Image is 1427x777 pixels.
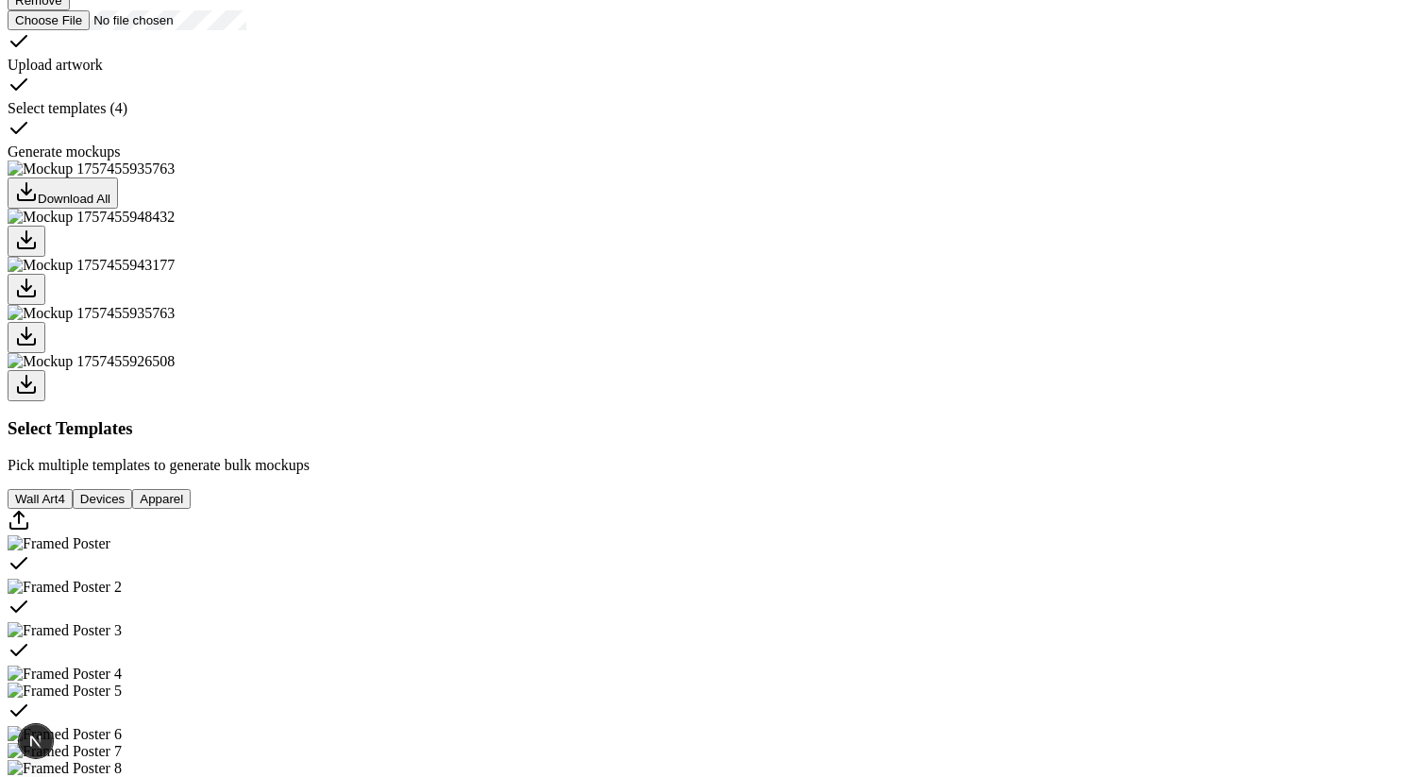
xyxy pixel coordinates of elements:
img: Framed Poster 3 [8,622,122,639]
button: Devices [73,489,132,509]
img: Framed Poster 7 [8,743,122,760]
div: Upload custom PSD template [8,509,1419,535]
img: Mockup 1757455943177 [8,257,175,274]
img: Mockup 1757455935763 [8,160,175,177]
span: Select templates ( 4 ) [8,100,127,116]
img: Mockup 1757455935763 [8,305,175,322]
div: Select template Framed Poster 5 [8,683,1419,726]
img: Mockup 1757455948432 [8,209,175,226]
img: Mockup 1757455926508 [8,353,175,370]
div: Select template Framed Poster 2 [8,579,1419,622]
span: 4 [58,492,64,506]
img: Framed Poster [8,535,110,552]
img: Framed Poster 5 [8,683,122,700]
button: Wall Art4 [8,489,73,509]
img: Framed Poster 2 [8,579,122,596]
div: Select template Framed Poster 6 [8,726,1419,743]
button: Apparel [132,489,191,509]
div: Select template Framed Poster 3 [8,622,1419,666]
div: Select template Framed Poster [8,535,1419,579]
img: Framed Poster 8 [8,760,122,777]
div: Select template Framed Poster 4 [8,666,1419,683]
p: Pick multiple templates to generate bulk mockups [8,457,1419,474]
img: Framed Poster 4 [8,666,122,683]
h3: Select Templates [8,418,1419,439]
span: Generate mockups [8,144,121,160]
div: Select template Framed Poster 7 [8,743,1419,760]
span: Upload artwork [8,57,103,73]
button: Download All [8,177,118,209]
img: Framed Poster 6 [8,726,122,743]
div: Select template Framed Poster 8 [8,760,1419,777]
